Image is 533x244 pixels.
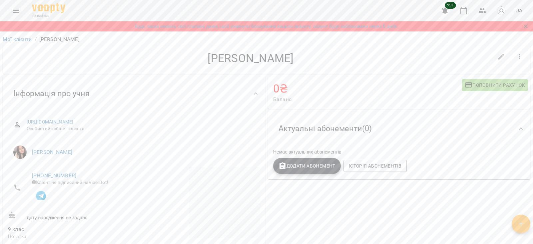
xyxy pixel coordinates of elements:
[8,3,24,19] button: Menu
[273,95,462,103] span: Баланс
[32,186,50,204] button: Клієнт підписаний на VooptyBot
[3,36,32,42] a: Мої клієнти
[343,160,407,172] button: Історія абонементів
[135,23,398,30] a: Будь ласка оновіть свої платіжні данні, щоб уникнути блокування вашого акаунту. Акаунт буде забло...
[13,88,90,99] span: Інформація про учня
[349,162,401,170] span: Історія абонементів
[8,226,24,232] span: 9 клас
[497,6,506,15] img: avatar_s.png
[35,35,37,43] li: /
[278,124,372,134] span: Актуальні абонементи ( 0 )
[3,35,530,43] nav: breadcrumb
[32,180,108,185] span: Клієнт не підписаний на ViberBot!
[268,111,530,146] div: Актуальні абонементи(0)
[32,3,65,13] img: Voopty Logo
[36,191,46,201] img: Telegram
[27,126,255,132] span: Особистий кабінет клієнта
[272,147,526,157] div: Немає актуальних абонементів
[13,146,27,159] img: Катерина Лінник
[445,2,456,9] span: 99+
[8,233,133,240] p: Нотатка
[27,119,74,125] a: [URL][DOMAIN_NAME]
[39,35,80,43] p: [PERSON_NAME]
[513,4,525,17] button: UA
[515,7,522,14] span: UA
[32,14,65,18] span: For Business
[273,82,462,95] h4: 0 ₴
[465,81,525,89] span: Поповнити рахунок
[521,22,530,31] button: Закрити сповіщення
[7,210,134,222] div: Дату народження не задано
[462,79,528,91] button: Поповнити рахунок
[32,149,72,155] a: [PERSON_NAME]
[32,172,76,179] a: [PHONE_NUMBER]
[278,162,335,170] span: Додати Абонемент
[273,158,341,174] button: Додати Абонемент
[8,51,493,65] h4: [PERSON_NAME]
[3,76,265,111] div: Інформація про учня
